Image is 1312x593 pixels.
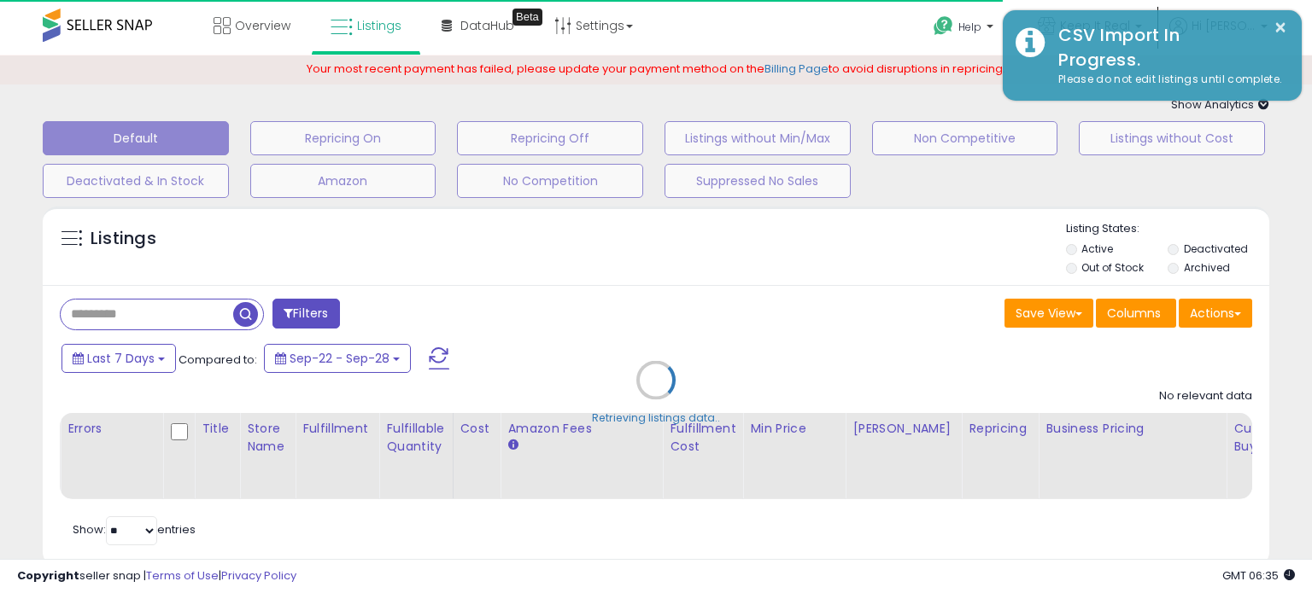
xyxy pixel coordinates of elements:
i: Get Help [933,15,954,37]
strong: Copyright [17,567,79,584]
span: Your most recent payment has failed, please update your payment method on the to avoid disruption... [307,61,1005,77]
span: Show Analytics [1171,96,1269,113]
button: × [1274,17,1287,38]
span: Listings [357,17,401,34]
button: Default [43,121,229,155]
button: Deactivated & In Stock [43,164,229,198]
button: No Competition [457,164,643,198]
button: Repricing On [250,121,436,155]
span: Help [958,20,981,34]
button: Amazon [250,164,436,198]
button: Repricing Off [457,121,643,155]
button: Listings without Min/Max [665,121,851,155]
div: seller snap | | [17,568,296,584]
div: Please do not edit listings until complete. [1045,72,1289,88]
span: Overview [235,17,290,34]
div: CSV Import In Progress. [1045,23,1289,72]
button: Listings without Cost [1079,121,1265,155]
div: Tooltip anchor [512,9,542,26]
span: DataHub [460,17,514,34]
a: Help [920,3,1010,55]
div: Retrieving listings data.. [592,410,720,425]
button: Suppressed No Sales [665,164,851,198]
a: Billing Page [764,61,829,77]
button: Non Competitive [872,121,1058,155]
